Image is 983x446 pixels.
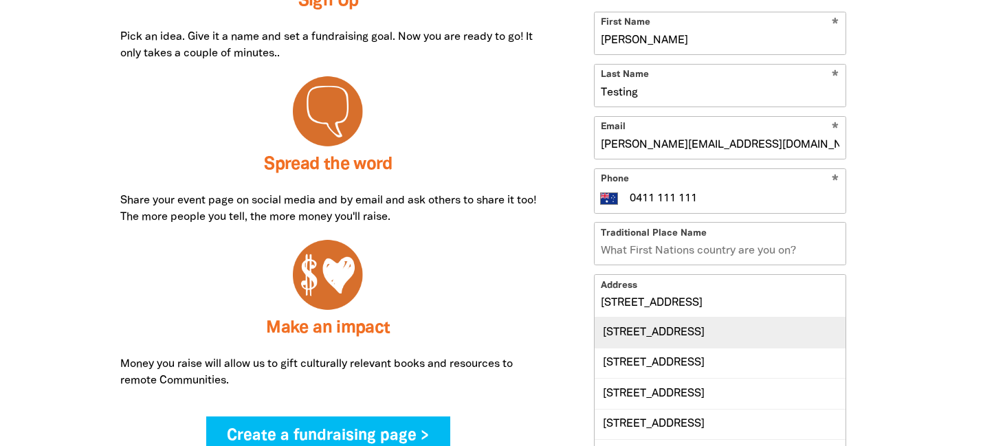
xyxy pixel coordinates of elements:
[595,223,846,265] input: What First Nations country are you on?
[595,317,846,347] div: [STREET_ADDRESS]
[595,348,846,378] div: [STREET_ADDRESS]
[120,29,536,62] p: Pick an idea. Give it a name and set a fundraising goal. Now you are ready to go! It only takes a...
[264,157,393,172] span: Spread the word
[595,409,846,439] div: [STREET_ADDRESS]
[832,175,839,188] i: Required
[120,192,536,225] p: Share your event page on social media and by email and ask others to share it too! The more peopl...
[266,320,390,336] span: Make an impact
[595,378,846,408] div: [STREET_ADDRESS]
[120,356,536,389] p: Money you raise will allow us to gift culturally relevant books and resources to remote Communities.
